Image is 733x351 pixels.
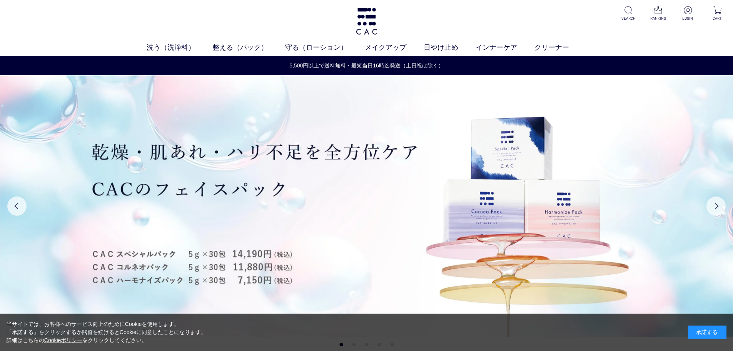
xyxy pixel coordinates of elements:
[534,42,586,53] a: クリーナー
[706,196,726,216] button: Next
[355,8,378,35] img: logo
[619,15,638,21] p: SEARCH
[678,6,697,21] a: LOGIN
[147,42,212,53] a: 洗う（洗浄料）
[688,326,726,339] div: 承諾する
[7,320,207,344] div: 当サイトでは、お客様へのサービス向上のためにCookieを使用します。 「承諾する」をクリックするか閲覧を続けるとCookieに同意したことになります。 詳細はこちらの をクリックしてください。
[649,6,668,21] a: RANKING
[7,196,27,216] button: Previous
[44,337,83,343] a: Cookieポリシー
[212,42,285,53] a: 整える（パック）
[678,15,697,21] p: LOGIN
[365,42,424,53] a: メイクアップ
[424,42,476,53] a: 日やけ止め
[285,42,365,53] a: 守る（ローション）
[708,15,727,21] p: CART
[708,6,727,21] a: CART
[619,6,638,21] a: SEARCH
[649,15,668,21] p: RANKING
[0,62,733,70] a: 5,500円以上で送料無料・最短当日16時迄発送（土日祝は除く）
[476,42,534,53] a: インナーケア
